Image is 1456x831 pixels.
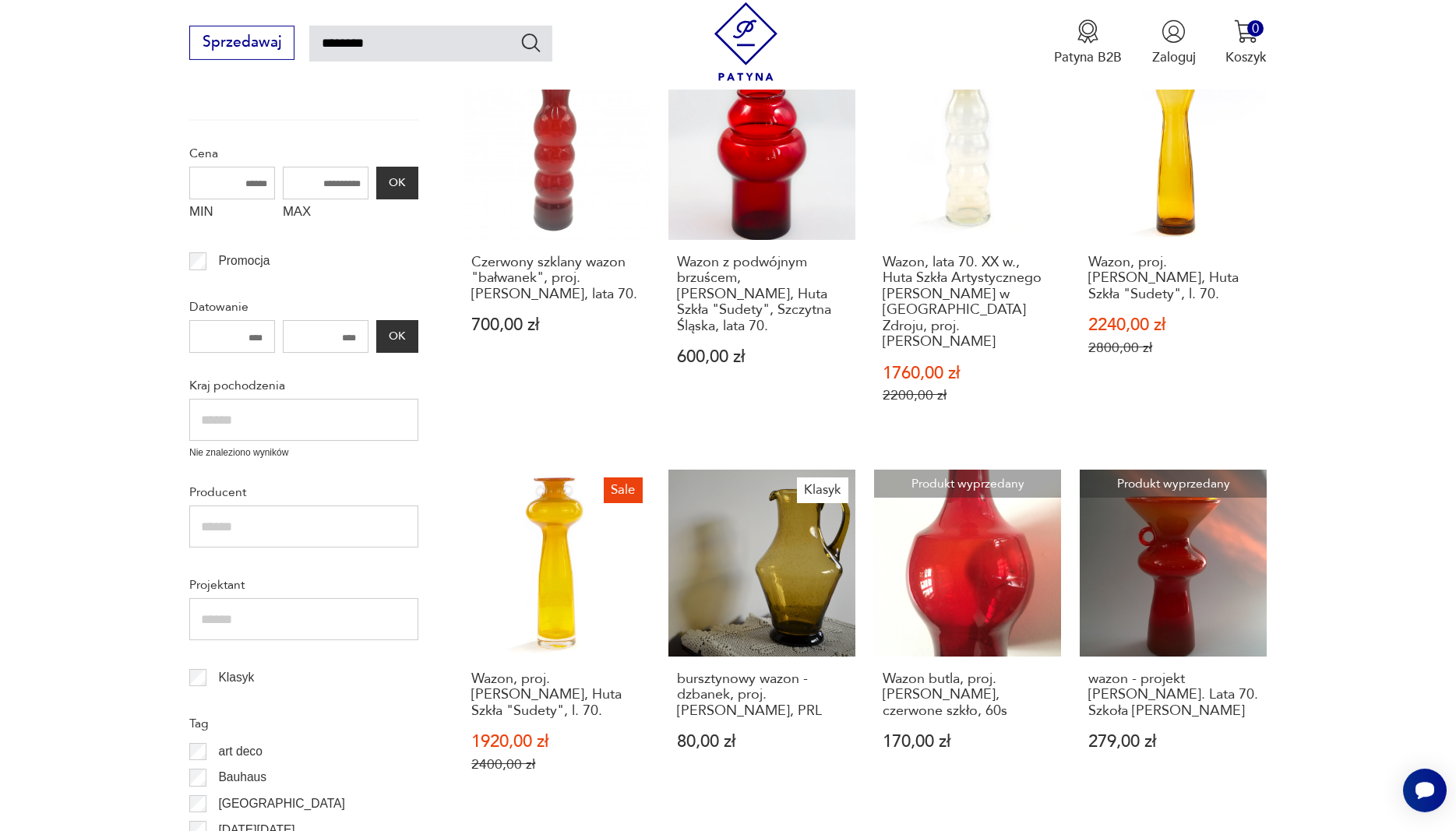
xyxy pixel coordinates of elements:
[218,667,254,688] p: Klasyk
[189,482,418,502] p: Producent
[1088,734,1258,750] p: 279,00 zł
[1403,769,1447,812] iframe: Smartsupp widget button
[1054,19,1122,66] a: Ikona medaluPatyna B2B
[189,297,418,317] p: Datowanie
[471,317,641,333] p: 700,00 zł
[883,255,1052,350] h3: Wazon, lata 70. XX w., Huta Szkła Artystycznego [PERSON_NAME] w [GEOGRAPHIC_DATA] Zdroju, proj. [...
[1225,19,1267,66] button: 0Koszyk
[189,713,418,734] p: Tag
[189,375,418,396] p: Kraj pochodzenia
[464,53,650,440] a: Czerwony szklany wazon "bałwanek", proj. K. Krawczyk, lata 70.Czerwony szklany wazon "bałwanek", ...
[883,387,1052,403] p: 2200,00 zł
[189,26,294,60] button: Sprzedawaj
[471,756,641,773] p: 2400,00 zł
[471,671,641,719] h3: Wazon, proj. [PERSON_NAME], Huta Szkła "Sudety", l. 70.
[677,349,847,365] p: 600,00 zł
[471,255,641,302] h3: Czerwony szklany wazon "bałwanek", proj. [PERSON_NAME], lata 70.
[218,741,262,762] p: art deco
[520,31,542,54] button: Szukaj
[1162,19,1186,44] img: Ikonka użytkownika
[189,199,275,229] label: MIN
[471,734,641,750] p: 1920,00 zł
[218,251,270,271] p: Promocja
[283,199,368,229] label: MAX
[1088,255,1258,302] h3: Wazon, proj. [PERSON_NAME], Huta Szkła "Sudety", l. 70.
[668,470,855,808] a: Klasykbursztynowy wazon - dzbanek, proj. K. KRAWCZYK, PRLbursztynowy wazon - dzbanek, proj. [PERS...
[1054,48,1122,66] p: Patyna B2B
[1225,48,1267,66] p: Koszyk
[376,320,418,353] button: OK
[883,734,1052,750] p: 170,00 zł
[668,53,855,440] a: Wazon z podwójnym brzuścem, Kazimierz Krawczyk, Huta Szkła "Sudety", Szczytna Śląska, lata 70.Waz...
[1152,48,1196,66] p: Zaloguj
[707,2,785,81] img: Patyna - sklep z meblami i dekoracjami vintage
[1088,671,1258,719] h3: wazon - projekt [PERSON_NAME]. Lata 70. Szkoła [PERSON_NAME]
[1080,53,1267,440] a: SaleWazon, proj. Kazimierz Krawczyk, Huta Szkła "Sudety", l. 70.Wazon, proj. [PERSON_NAME], Huta ...
[218,794,344,814] p: [GEOGRAPHIC_DATA]
[1152,19,1196,66] button: Zaloguj
[883,365,1052,382] p: 1760,00 zł
[1076,19,1100,44] img: Ikona medalu
[1054,19,1122,66] button: Patyna B2B
[874,53,1061,440] a: SaleWazon, lata 70. XX w., Huta Szkła Artystycznego Barbara w Polanicy Zdroju, proj. K. KrawczykW...
[376,167,418,199] button: OK
[1234,19,1258,44] img: Ikona koszyka
[874,470,1061,808] a: Produkt wyprzedanyWazon butla, proj. K. Krawczyk, czerwone szkło, 60sWazon butla, proj. [PERSON_N...
[189,143,418,164] p: Cena
[1080,470,1267,808] a: Produkt wyprzedanywazon - projekt K. Krawczyk. Lata 70. Szkoła Horbowywazon - projekt [PERSON_NAM...
[677,734,847,750] p: 80,00 zł
[189,37,294,50] a: Sprzedawaj
[677,255,847,334] h3: Wazon z podwójnym brzuścem, [PERSON_NAME], Huta Szkła "Sudety", Szczytna Śląska, lata 70.
[883,671,1052,719] h3: Wazon butla, proj. [PERSON_NAME], czerwone szkło, 60s
[464,470,650,808] a: SaleWazon, proj. Kazimierz Krawczyk, Huta Szkła "Sudety", l. 70.Wazon, proj. [PERSON_NAME], Huta ...
[1088,317,1258,333] p: 2240,00 zł
[189,575,418,595] p: Projektant
[1247,20,1264,37] div: 0
[677,671,847,719] h3: bursztynowy wazon - dzbanek, proj. [PERSON_NAME], PRL
[189,445,418,460] p: Nie znaleziono wyników
[218,767,266,787] p: Bauhaus
[1088,340,1258,356] p: 2800,00 zł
